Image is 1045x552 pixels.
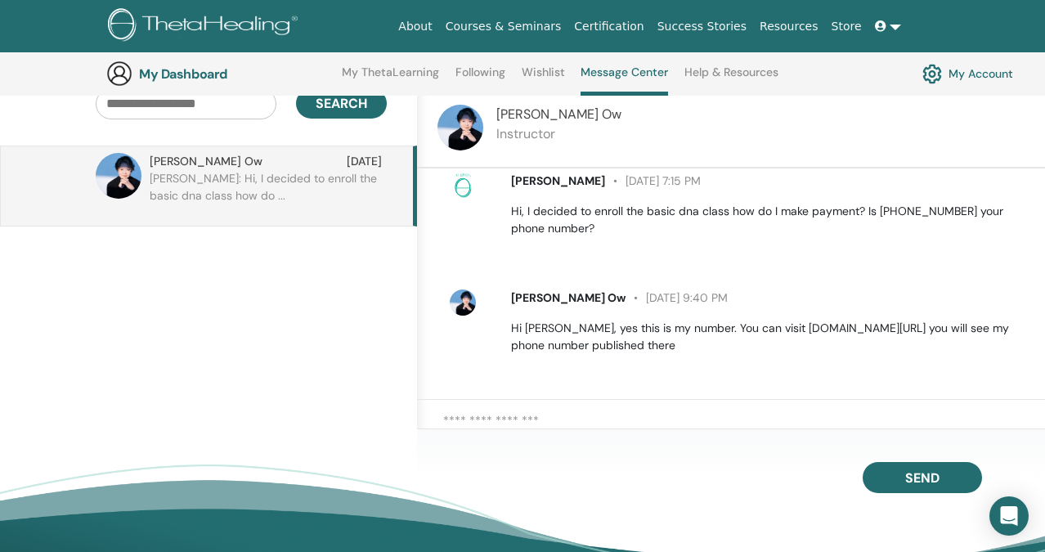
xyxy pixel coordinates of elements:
img: cog.svg [922,60,942,88]
a: My Account [922,60,1013,88]
h3: My Dashboard [139,66,303,82]
img: no-photo.png [450,173,476,199]
p: Hi, I decided to enroll the basic dna class how do I make payment? Is [PHONE_NUMBER] your phone n... [511,203,1026,237]
span: [DATE] 7:15 PM [605,173,701,188]
button: Search [296,88,387,119]
a: Courses & Seminars [439,11,568,42]
a: Following [455,65,505,92]
a: About [392,11,438,42]
span: [DATE] 9:40 PM [626,290,728,305]
span: [PERSON_NAME] [511,173,605,188]
button: Send [863,462,982,493]
img: default.jpg [96,153,141,199]
p: Instructor [496,124,621,144]
img: logo.png [108,8,303,45]
img: default.jpg [437,105,483,150]
a: Certification [567,11,650,42]
span: [PERSON_NAME] Ow [511,290,626,305]
img: generic-user-icon.jpg [106,61,132,87]
p: [PERSON_NAME]: Hi, I decided to enroll the basic dna class how do ... [150,170,387,219]
span: [PERSON_NAME] Ow [150,153,262,170]
a: Success Stories [651,11,753,42]
a: My ThetaLearning [342,65,439,92]
a: Help & Resources [684,65,778,92]
a: Message Center [581,65,668,96]
a: Resources [753,11,825,42]
p: Hi [PERSON_NAME], yes this is my number. You can visit [DOMAIN_NAME][URL] you will see my phone n... [511,320,1026,354]
a: Store [825,11,868,42]
div: Open Intercom Messenger [989,496,1029,536]
span: [PERSON_NAME] Ow [496,105,621,123]
img: default.jpg [450,289,476,316]
span: [DATE] [347,153,382,170]
a: Wishlist [522,65,565,92]
span: Send [905,469,940,487]
span: Search [316,95,367,112]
